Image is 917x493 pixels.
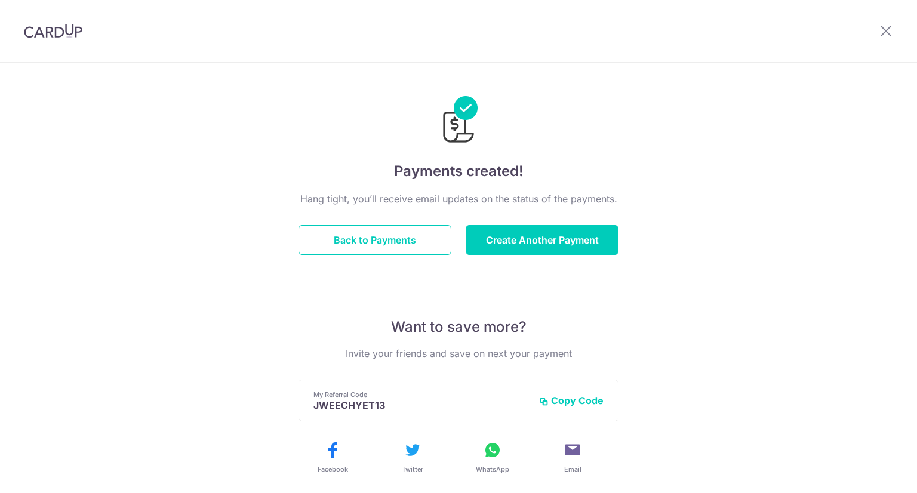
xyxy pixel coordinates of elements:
h4: Payments created! [299,161,618,182]
span: Twitter [402,464,423,474]
button: Copy Code [539,395,604,406]
button: Facebook [297,440,368,474]
p: Invite your friends and save on next your payment [299,346,618,360]
button: WhatsApp [457,440,528,474]
span: Facebook [318,464,348,474]
p: Want to save more? [299,318,618,337]
span: Email [564,464,581,474]
button: Create Another Payment [466,225,618,255]
p: My Referral Code [313,390,530,399]
button: Back to Payments [299,225,451,255]
button: Email [537,440,608,474]
button: Twitter [377,440,448,474]
iframe: Opens a widget where you can find more information [841,457,905,487]
img: Payments [439,96,478,146]
img: CardUp [24,24,82,38]
p: Hang tight, you’ll receive email updates on the status of the payments. [299,192,618,206]
p: JWEECHYET13 [313,399,530,411]
span: WhatsApp [476,464,509,474]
